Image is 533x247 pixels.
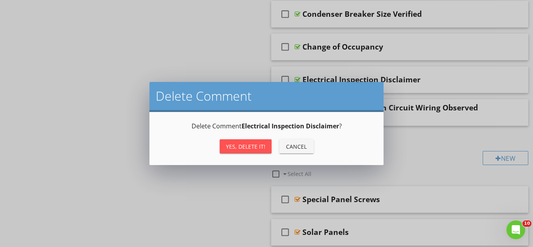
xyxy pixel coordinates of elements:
[226,142,265,151] div: Yes, Delete it!
[220,139,272,153] button: Yes, Delete it!
[522,220,531,227] span: 10
[159,121,374,131] p: Delete Comment ?
[156,88,377,104] h2: Delete Comment
[242,122,339,130] strong: Electrical Inspection Disclaimer
[286,142,307,151] div: Cancel
[506,220,525,239] iframe: Intercom live chat
[279,139,314,153] button: Cancel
